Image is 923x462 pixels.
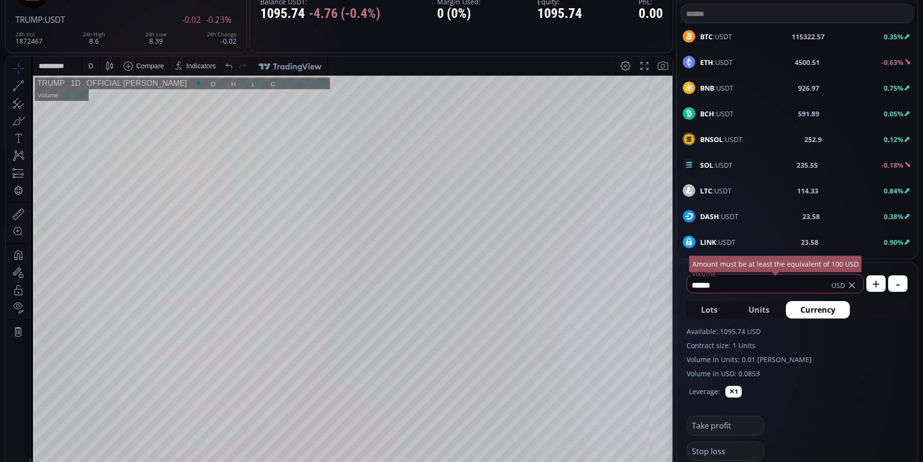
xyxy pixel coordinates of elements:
[231,24,243,31] div: 8.60
[83,32,105,37] div: 24h High
[556,425,603,433] span: 11:29:53 (UTC)
[700,57,733,67] span: :USDT
[437,6,481,21] div: 0 (0%)
[188,22,197,31] div: Market open
[687,368,907,379] label: Volume in USD: 0.0853
[181,5,210,13] div: Indicators
[700,212,719,221] b: DASH
[797,186,818,196] b: 114.33
[31,22,59,31] div: TRUMP
[689,255,862,272] div: Amount must be at least the equivalent of 100 USD
[130,420,145,438] div: Go to
[700,186,732,196] span: :USDT
[734,301,784,319] button: Units
[56,35,79,42] div: 720.34K
[804,134,822,144] b: 252.9
[110,425,117,433] div: 1d
[206,16,232,24] span: -0.23%
[800,304,835,316] span: Currency
[786,301,850,319] button: Currency
[629,420,645,438] div: Toggle Log Scale
[700,134,742,144] span: :USDT
[537,6,582,21] div: 1095.74
[260,6,380,21] div: 1095.74
[884,212,904,221] b: 0.38%
[701,304,718,316] span: Lots
[687,301,732,319] button: Lots
[700,32,732,42] span: :USDT
[884,32,904,41] b: 0.35%
[700,83,714,93] b: BNB
[700,32,713,41] b: BTC
[725,386,742,398] button: ✕1
[632,425,641,433] div: log
[35,425,42,433] div: 5y
[795,57,820,67] b: 4500.51
[802,211,820,222] b: 23.58
[59,22,75,31] div: 1D
[16,32,43,37] div: 24h Vol.
[205,24,210,31] div: O
[639,6,663,21] div: 0.00
[884,186,904,195] b: 0.84%
[687,354,907,365] label: Volume in Units: 0.01 [PERSON_NAME]
[246,24,250,31] div: L
[700,135,723,144] b: BNSOL
[9,129,16,139] div: 
[801,237,818,247] b: 23.58
[31,35,52,42] div: Volume
[687,326,907,336] label: Available: 1095.74 USD
[43,14,65,25] span: :USDT
[207,32,236,45] div: -0.02
[700,186,712,195] b: LTC
[700,160,733,170] span: :USDT
[207,32,236,37] div: 24h Change
[700,58,713,67] b: ETH
[881,58,904,67] b: -0.63%
[884,109,904,118] b: 0.05%
[700,83,734,93] span: :USDT
[798,109,819,119] b: 591.89
[285,24,321,31] div: 0.00 (0.00%)
[309,6,380,21] span: -4.76 (-0.4%)
[884,135,904,144] b: 0.12%
[75,22,181,31] div: OFFICIAL [PERSON_NAME]
[831,280,845,290] span: USD
[49,425,56,433] div: 1y
[270,24,282,31] div: 8.53
[225,24,230,31] div: H
[866,275,886,292] button: +
[645,420,665,438] div: Toggle Auto Scale
[648,425,661,433] div: auto
[210,24,222,31] div: 8.53
[700,238,716,247] b: LINK
[700,109,734,119] span: :USDT
[95,425,103,433] div: 5d
[792,32,825,42] b: 115322.57
[130,5,158,13] div: Compare
[79,425,88,433] div: 1m
[689,386,720,397] label: Leverage:
[797,160,818,170] b: 235.55
[700,237,735,247] span: :USDT
[884,83,904,93] b: 0.75%
[798,83,819,93] b: 926.97
[182,16,201,24] span: -0.02
[553,420,606,438] button: 11:29:53 (UTC)
[884,238,904,247] b: 0.90%
[265,24,269,31] div: C
[881,160,904,170] b: -0.18%
[700,109,714,118] b: BCH
[145,32,167,45] div: 8.39
[82,5,87,13] div: D
[615,420,629,438] div: Toggle Percentage
[83,32,105,45] div: 8.6
[145,32,167,37] div: 24h Low
[63,425,72,433] div: 3m
[700,160,713,170] b: SOL
[687,340,907,350] label: Contract size: 1 Units
[22,397,27,410] div: Hide Drawings Toolbar
[749,304,769,316] span: Units
[700,211,738,222] span: :USDT
[250,24,262,31] div: 8.42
